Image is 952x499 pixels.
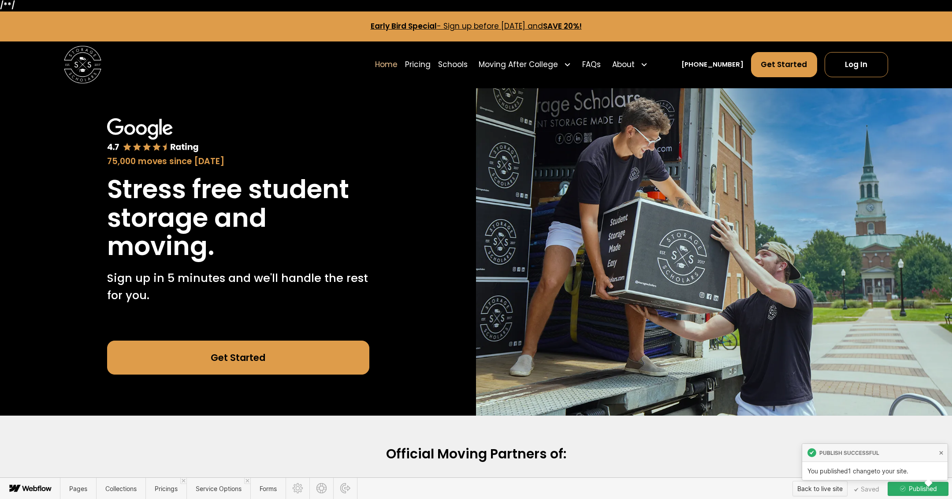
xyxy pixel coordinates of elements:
span: Pages [69,485,87,492]
h2: Official Moving Partners of: [176,446,776,463]
a: Close 'Service Options' tab [244,478,250,484]
div: About [612,59,635,71]
span: Publish Successful [819,450,879,456]
span: Published [907,482,937,495]
span: Service Options [196,485,242,492]
div: About [608,52,651,78]
a: Get Started [751,52,817,77]
a: Pricing [405,52,431,78]
a: [PHONE_NUMBER] [681,60,744,69]
div: You published 1 change to your site. [802,462,948,480]
button: Published [888,482,948,496]
span: Collections [105,485,137,492]
strong: Early Bird Special [371,21,437,31]
a: Log In [825,52,889,77]
a: Home [375,52,398,78]
span: Forms [260,485,277,492]
div: 75,000 moves since [DATE] [107,155,369,168]
a: FAQs [582,52,601,78]
p: Sign up in 5 minutes and we'll handle the rest for you. [107,270,369,304]
div: Moving After College [479,59,558,71]
strong: SAVE 20%! [543,21,582,31]
a: home [64,46,101,83]
h1: Stress free student storage and moving. [107,175,369,260]
div: Back to live site [797,482,843,495]
img: Google 4.7 star rating [107,118,199,154]
a: Schools [438,52,468,78]
img: Storage Scholars makes moving and storage easy. [476,88,952,416]
button: Back to live site [792,481,848,496]
a: Get Started [107,341,369,374]
div: Moving After College [475,52,575,78]
img: Storage Scholars main logo [64,46,101,83]
span: Saved [854,488,879,492]
span: Pricings [155,485,178,492]
a: Close 'Pricings' tab [180,478,186,484]
a: Early Bird Special- Sign up before [DATE] andSAVE 20%! [371,21,582,31]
